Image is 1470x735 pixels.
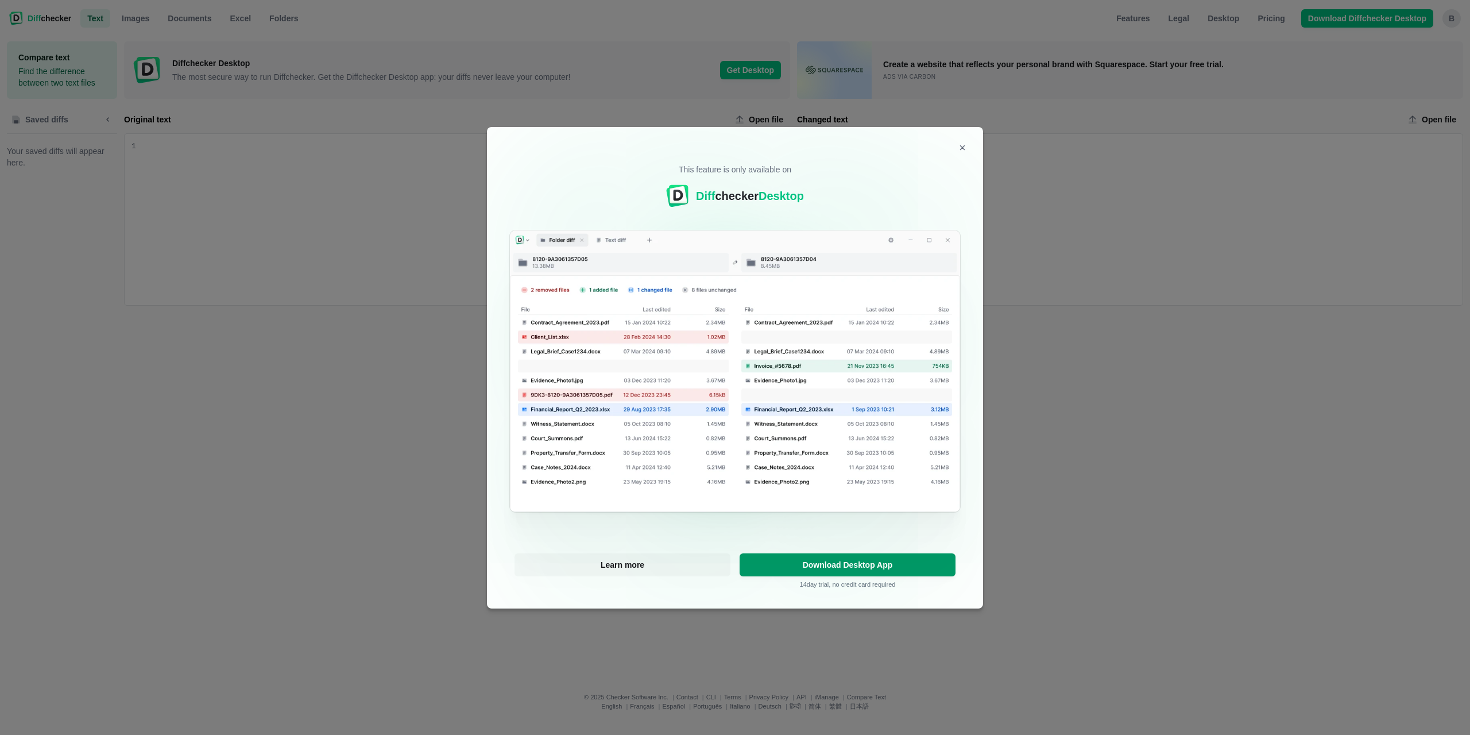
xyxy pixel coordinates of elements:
[514,553,730,576] a: Learn more
[759,190,804,202] span: Desktop
[746,561,949,569] span: Download Desktop App
[679,164,791,175] p: This feature is only available on
[740,553,955,576] a: Download Desktop App
[598,559,647,571] span: Learn more
[696,188,804,204] div: checker
[953,138,972,157] button: Close modal
[696,190,715,202] span: Diff
[666,184,689,207] img: Diffchecker logo
[510,230,960,512] img: Diffchecker interface screenshot
[740,553,955,588] div: 14 day trial, no credit card required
